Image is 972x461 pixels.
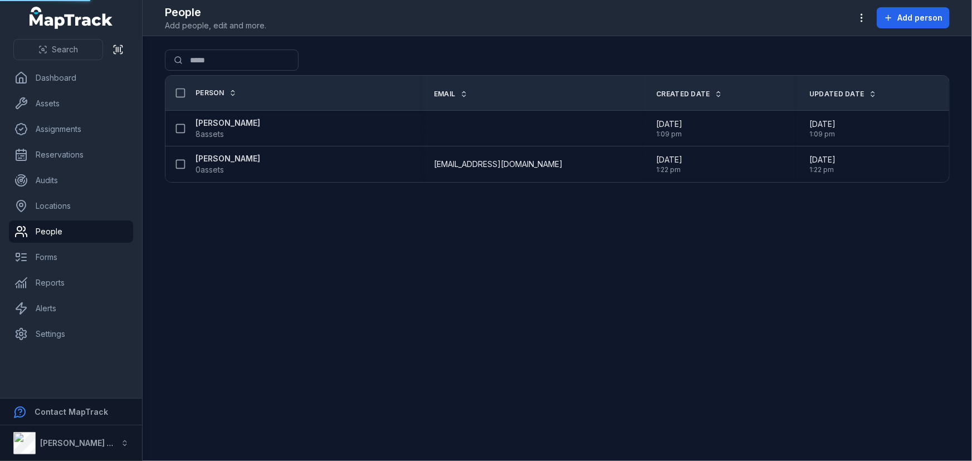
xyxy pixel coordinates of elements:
a: Alerts [9,297,133,320]
span: 1:22 pm [809,165,836,174]
time: 8/26/2025, 1:22:08 PM [809,154,836,174]
time: 7/29/2025, 1:09:26 PM [809,119,836,139]
span: Created Date [656,90,710,99]
a: Dashboard [9,67,133,89]
a: [PERSON_NAME]0assets [196,153,260,175]
a: Forms [9,246,133,268]
span: Add people, edit and more. [165,20,266,31]
span: Add person [897,12,942,23]
span: 1:09 pm [809,130,836,139]
a: Settings [9,323,133,345]
span: 1:09 pm [656,130,682,139]
a: Assets [9,92,133,115]
time: 7/29/2025, 1:09:26 PM [656,119,682,139]
span: [DATE] [809,154,836,165]
span: [DATE] [656,154,682,165]
span: Search [52,44,78,55]
a: Created Date [656,90,722,99]
a: Email [434,90,468,99]
time: 8/26/2025, 1:22:08 PM [656,154,682,174]
strong: Contact MapTrack [35,407,108,416]
a: Reports [9,272,133,294]
a: Locations [9,195,133,217]
a: Assignments [9,118,133,140]
strong: [PERSON_NAME] [196,153,260,164]
a: MapTrack [30,7,113,29]
span: [DATE] [809,119,836,130]
span: Updated Date [809,90,864,99]
span: 8 assets [196,129,224,140]
span: Person [196,89,224,97]
strong: [PERSON_NAME] [196,117,260,129]
span: 1:22 pm [656,165,682,174]
strong: [PERSON_NAME] Air [40,438,118,448]
a: Reservations [9,144,133,166]
a: [PERSON_NAME]8assets [196,117,260,140]
span: 0 assets [196,164,224,175]
a: Updated Date [809,90,877,99]
span: [DATE] [656,119,682,130]
a: People [9,220,133,243]
span: Email [434,90,456,99]
a: Audits [9,169,133,192]
a: Person [196,89,237,97]
h2: People [165,4,266,20]
button: Add person [877,7,950,28]
button: Search [13,39,103,60]
span: [EMAIL_ADDRESS][DOMAIN_NAME] [434,159,563,170]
